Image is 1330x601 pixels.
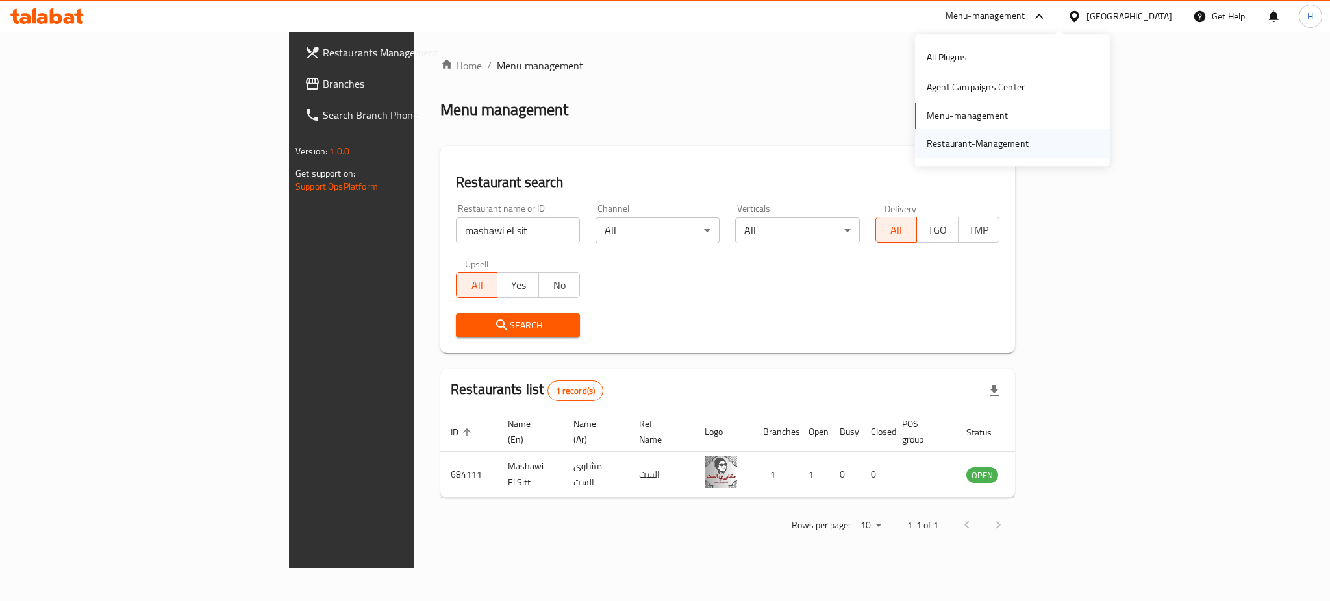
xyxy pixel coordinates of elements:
[295,143,327,160] span: Version:
[907,517,938,534] p: 1-1 of 1
[451,380,603,401] h2: Restaurants list
[497,272,538,298] button: Yes
[497,58,583,73] span: Menu management
[563,452,629,498] td: مشاوي الست
[639,416,679,447] span: Ref. Name
[946,8,1025,24] div: Menu-management
[927,50,967,64] div: All Plugins
[462,276,492,295] span: All
[548,385,603,397] span: 1 record(s)
[544,276,575,295] span: No
[508,416,547,447] span: Name (En)
[456,217,580,243] input: Search for restaurant name or ID..
[927,80,1025,95] div: Agent Campaigns Center
[440,412,1069,498] table: enhanced table
[573,416,613,447] span: Name (Ar)
[881,221,912,239] span: All
[902,416,940,447] span: POS group
[735,217,859,243] div: All
[466,317,570,334] span: Search
[927,136,1029,151] div: Restaurant-Management
[855,516,886,535] div: Rows per page:
[295,165,355,182] span: Get support on:
[798,412,829,452] th: Open
[753,452,798,498] td: 1
[596,217,720,243] div: All
[705,456,737,488] img: Mashawi El Sitt
[922,221,953,239] span: TGO
[629,452,694,498] td: الست
[323,76,501,92] span: Branches
[329,143,349,160] span: 1.0.0
[966,468,998,483] span: OPEN
[875,217,917,243] button: All
[979,375,1010,406] div: Export file
[323,45,501,60] span: Restaurants Management
[860,412,892,452] th: Closed
[538,272,580,298] button: No
[497,452,563,498] td: Mashawi El Sitt
[456,272,497,298] button: All
[503,276,533,295] span: Yes
[295,178,378,195] a: Support.OpsPlatform
[792,517,850,534] p: Rows per page:
[1086,9,1172,23] div: [GEOGRAPHIC_DATA]
[294,68,511,99] a: Branches
[694,412,753,452] th: Logo
[456,173,999,192] h2: Restaurant search
[860,452,892,498] td: 0
[451,424,475,440] span: ID
[829,452,860,498] td: 0
[294,37,511,68] a: Restaurants Management
[964,221,994,239] span: TMP
[323,107,501,123] span: Search Branch Phone
[456,313,580,337] button: Search
[916,217,958,243] button: TGO
[829,412,860,452] th: Busy
[465,259,489,268] label: Upsell
[294,99,511,130] a: Search Branch Phone
[958,217,999,243] button: TMP
[1307,9,1313,23] span: H
[440,58,1015,73] nav: breadcrumb
[753,412,798,452] th: Branches
[966,424,1009,440] span: Status
[885,204,917,213] label: Delivery
[798,452,829,498] td: 1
